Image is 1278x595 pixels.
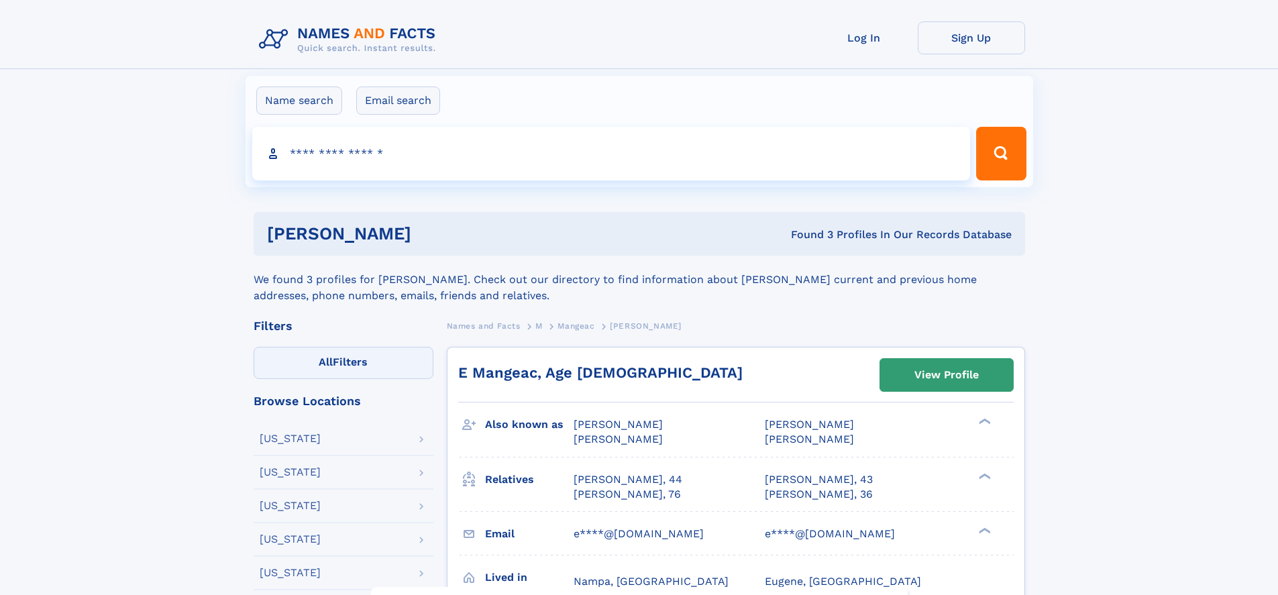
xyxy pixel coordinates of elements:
span: Mangeac [557,321,594,331]
span: [PERSON_NAME] [574,433,663,445]
span: [PERSON_NAME] [765,418,854,431]
div: [US_STATE] [260,433,321,444]
img: Logo Names and Facts [254,21,447,58]
a: Log In [810,21,918,54]
a: Names and Facts [447,317,521,334]
button: Search Button [976,127,1026,180]
a: [PERSON_NAME], 44 [574,472,682,487]
div: Filters [254,320,433,332]
a: E Mangeac, Age [DEMOGRAPHIC_DATA] [458,364,743,381]
h3: Relatives [485,468,574,491]
span: All [319,356,333,368]
div: [US_STATE] [260,467,321,478]
a: M [535,317,543,334]
div: ❯ [975,526,992,535]
span: [PERSON_NAME] [610,321,682,331]
div: [US_STATE] [260,500,321,511]
h3: Also known as [485,413,574,436]
span: Nampa, [GEOGRAPHIC_DATA] [574,575,729,588]
label: Name search [256,87,342,115]
div: [US_STATE] [260,567,321,578]
div: We found 3 profiles for [PERSON_NAME]. Check out our directory to find information about [PERSON_... [254,256,1025,304]
a: [PERSON_NAME], 43 [765,472,873,487]
span: [PERSON_NAME] [765,433,854,445]
span: M [535,321,543,331]
div: ❯ [975,472,992,480]
h3: Lived in [485,566,574,589]
div: [US_STATE] [260,534,321,545]
h3: Email [485,523,574,545]
a: [PERSON_NAME], 76 [574,487,681,502]
a: Mangeac [557,317,594,334]
h1: [PERSON_NAME] [267,225,601,242]
div: View Profile [914,360,979,390]
div: ❯ [975,417,992,426]
label: Email search [356,87,440,115]
a: View Profile [880,359,1013,391]
span: Eugene, [GEOGRAPHIC_DATA] [765,575,921,588]
div: Found 3 Profiles In Our Records Database [601,227,1012,242]
label: Filters [254,347,433,379]
div: Browse Locations [254,395,433,407]
input: search input [252,127,971,180]
span: [PERSON_NAME] [574,418,663,431]
a: Sign Up [918,21,1025,54]
a: [PERSON_NAME], 36 [765,487,873,502]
